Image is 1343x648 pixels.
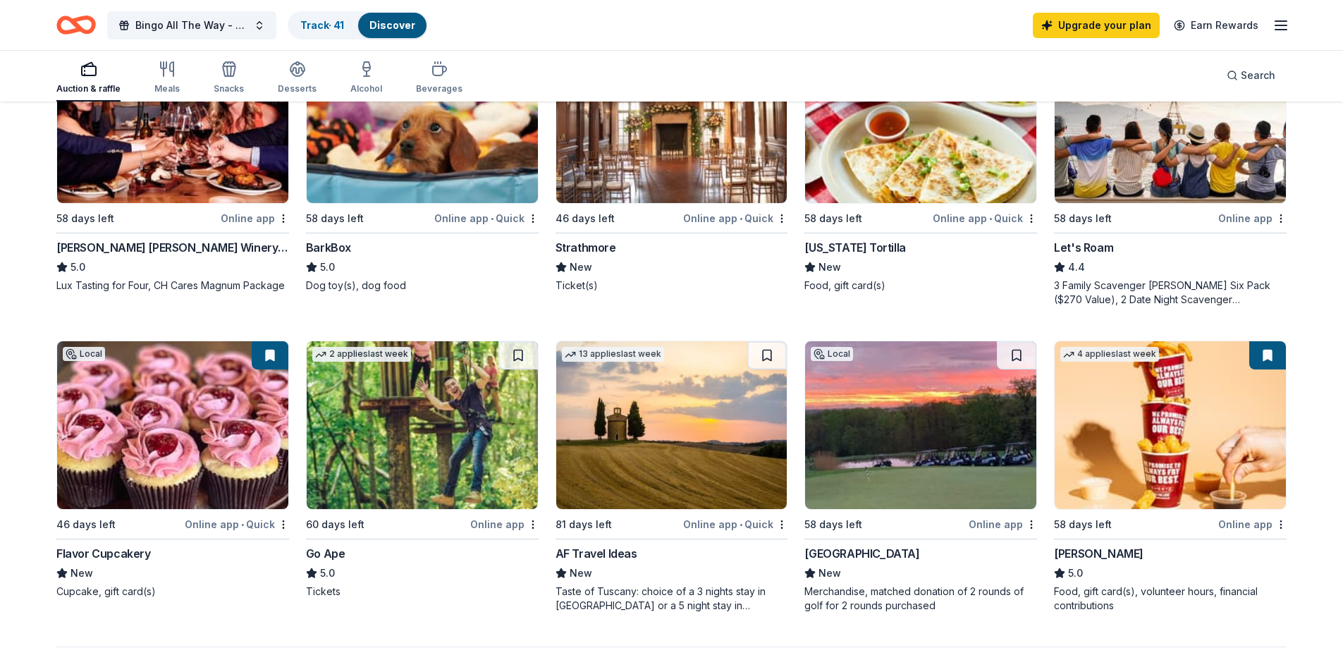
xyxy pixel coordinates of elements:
[56,8,96,42] a: Home
[1215,61,1287,90] button: Search
[805,35,1036,203] img: Image for California Tortilla
[1055,341,1286,509] img: Image for Sheetz
[350,55,382,102] button: Alcohol
[1054,585,1287,613] div: Food, gift card(s), volunteer hours, financial contributions
[56,545,151,562] div: Flavor Cupcakery
[933,209,1037,227] div: Online app Quick
[307,35,538,203] img: Image for BarkBox
[70,565,93,582] span: New
[56,279,289,293] div: Lux Tasting for Four, CH Cares Magnum Package
[1241,67,1275,84] span: Search
[1068,259,1085,276] span: 4.4
[740,519,742,530] span: •
[416,83,462,94] div: Beverages
[1068,565,1083,582] span: 5.0
[683,515,787,533] div: Online app Quick
[56,239,289,256] div: [PERSON_NAME] [PERSON_NAME] Winery and Restaurants
[434,209,539,227] div: Online app Quick
[306,516,364,533] div: 60 days left
[1054,516,1112,533] div: 58 days left
[306,35,539,293] a: Image for BarkBoxTop rated12 applieslast week58 days leftOnline app•QuickBarkBox5.0Dog toy(s), do...
[56,35,289,293] a: Image for Cooper's Hawk Winery and RestaurantsTop rated9 applieslast week58 days leftOnline app[P...
[56,55,121,102] button: Auction & raffle
[470,515,539,533] div: Online app
[1218,209,1287,227] div: Online app
[556,210,615,227] div: 46 days left
[57,35,288,203] img: Image for Cooper's Hawk Winery and Restaurants
[556,35,787,203] img: Image for Strathmore
[56,83,121,94] div: Auction & raffle
[1060,347,1159,362] div: 4 applies last week
[804,35,1037,293] a: Image for California Tortilla2 applieslast week58 days leftOnline app•Quick[US_STATE] TortillaNew...
[804,341,1037,613] a: Image for Mountain Branch Golf CourseLocal58 days leftOnline app[GEOGRAPHIC_DATA]NewMerchandise, ...
[135,17,248,34] span: Bingo All The Way - Family Bingo Event
[107,11,276,39] button: Bingo All The Way - Family Bingo Event
[369,19,415,31] a: Discover
[56,585,289,599] div: Cupcake, gift card(s)
[300,19,344,31] a: Track· 41
[989,213,992,224] span: •
[306,239,351,256] div: BarkBox
[306,341,539,599] a: Image for Go Ape2 applieslast week60 days leftOnline appGo Ape5.0Tickets
[306,210,364,227] div: 58 days left
[278,55,317,102] button: Desserts
[307,341,538,509] img: Image for Go Ape
[969,515,1037,533] div: Online app
[805,341,1036,509] img: Image for Mountain Branch Golf Course
[740,213,742,224] span: •
[804,210,862,227] div: 58 days left
[241,519,244,530] span: •
[556,585,788,613] div: Taste of Tuscany: choice of a 3 nights stay in [GEOGRAPHIC_DATA] or a 5 night stay in [GEOGRAPHIC...
[312,347,411,362] div: 2 applies last week
[556,341,787,509] img: Image for AF Travel Ideas
[556,239,616,256] div: Strathmore
[570,259,592,276] span: New
[1033,13,1160,38] a: Upgrade your plan
[56,341,289,599] a: Image for Flavor CupcakeryLocal46 days leftOnline app•QuickFlavor CupcakeryNewCupcake, gift card(s)
[70,259,85,276] span: 5.0
[320,259,335,276] span: 5.0
[306,545,345,562] div: Go Ape
[214,83,244,94] div: Snacks
[570,565,592,582] span: New
[556,341,788,613] a: Image for AF Travel Ideas13 applieslast week81 days leftOnline app•QuickAF Travel IdeasNewTaste o...
[818,565,841,582] span: New
[306,279,539,293] div: Dog toy(s), dog food
[562,347,664,362] div: 13 applies last week
[1165,13,1267,38] a: Earn Rewards
[811,347,853,361] div: Local
[1054,35,1287,307] a: Image for Let's Roam3 applieslast week58 days leftOnline appLet's Roam4.43 Family Scavenger [PERS...
[818,259,841,276] span: New
[1218,515,1287,533] div: Online app
[804,585,1037,613] div: Merchandise, matched donation of 2 rounds of golf for 2 rounds purchased
[185,515,289,533] div: Online app Quick
[1054,341,1287,613] a: Image for Sheetz4 applieslast week58 days leftOnline app[PERSON_NAME]5.0Food, gift card(s), volun...
[214,55,244,102] button: Snacks
[56,516,116,533] div: 46 days left
[804,239,905,256] div: [US_STATE] Tortilla
[57,341,288,509] img: Image for Flavor Cupcakery
[804,279,1037,293] div: Food, gift card(s)
[804,545,919,562] div: [GEOGRAPHIC_DATA]
[306,585,539,599] div: Tickets
[1055,35,1286,203] img: Image for Let's Roam
[804,516,862,533] div: 58 days left
[683,209,787,227] div: Online app Quick
[350,83,382,94] div: Alcohol
[556,516,612,533] div: 81 days left
[278,83,317,94] div: Desserts
[556,279,788,293] div: Ticket(s)
[288,11,428,39] button: Track· 41Discover
[154,55,180,102] button: Meals
[1054,545,1143,562] div: [PERSON_NAME]
[491,213,493,224] span: •
[63,347,105,361] div: Local
[416,55,462,102] button: Beverages
[1054,279,1287,307] div: 3 Family Scavenger [PERSON_NAME] Six Pack ($270 Value), 2 Date Night Scavenger [PERSON_NAME] Two ...
[1054,210,1112,227] div: 58 days left
[556,545,637,562] div: AF Travel Ideas
[556,35,788,293] a: Image for StrathmoreLocal46 days leftOnline app•QuickStrathmoreNewTicket(s)
[56,210,114,227] div: 58 days left
[320,565,335,582] span: 5.0
[154,83,180,94] div: Meals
